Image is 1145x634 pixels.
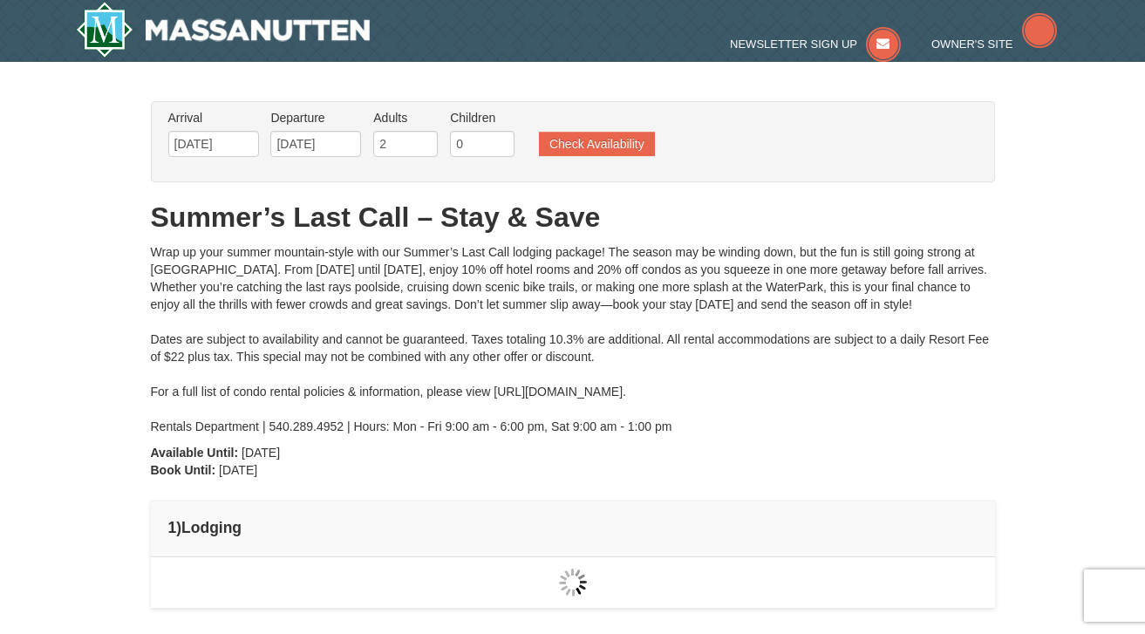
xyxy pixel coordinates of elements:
[219,463,257,477] span: [DATE]
[242,446,280,460] span: [DATE]
[730,37,901,51] a: Newsletter Sign Up
[151,446,239,460] strong: Available Until:
[559,569,587,597] img: wait gif
[151,463,216,477] strong: Book Until:
[931,37,1057,51] a: Owner's Site
[373,109,438,126] label: Adults
[270,109,361,126] label: Departure
[76,2,371,58] img: Massanutten Resort Logo
[931,37,1013,51] span: Owner's Site
[730,37,857,51] span: Newsletter Sign Up
[76,2,371,58] a: Massanutten Resort
[168,519,978,536] h4: 1 Lodging
[539,132,655,156] button: Check Availability
[450,109,515,126] label: Children
[151,200,995,235] h1: Summer’s Last Call – Stay & Save
[168,109,259,126] label: Arrival
[176,519,181,536] span: )
[151,243,995,435] div: Wrap up your summer mountain-style with our Summer’s Last Call lodging package! The season may be...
